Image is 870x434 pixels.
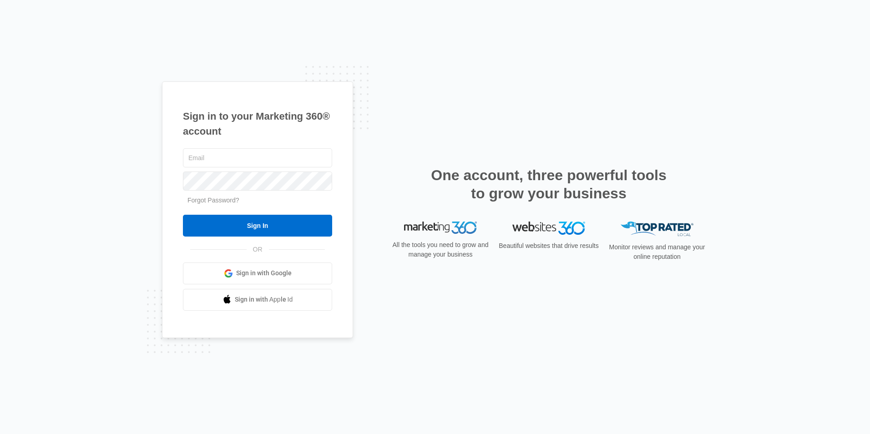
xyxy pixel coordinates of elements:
[235,295,293,304] span: Sign in with Apple Id
[621,222,693,237] img: Top Rated Local
[183,148,332,167] input: Email
[498,241,600,251] p: Beautiful websites that drive results
[389,240,491,259] p: All the tools you need to grow and manage your business
[404,222,477,234] img: Marketing 360
[183,215,332,237] input: Sign In
[512,222,585,235] img: Websites 360
[247,245,269,254] span: OR
[606,242,708,262] p: Monitor reviews and manage your online reputation
[187,197,239,204] a: Forgot Password?
[236,268,292,278] span: Sign in with Google
[183,289,332,311] a: Sign in with Apple Id
[183,262,332,284] a: Sign in with Google
[428,166,669,202] h2: One account, three powerful tools to grow your business
[183,109,332,139] h1: Sign in to your Marketing 360® account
